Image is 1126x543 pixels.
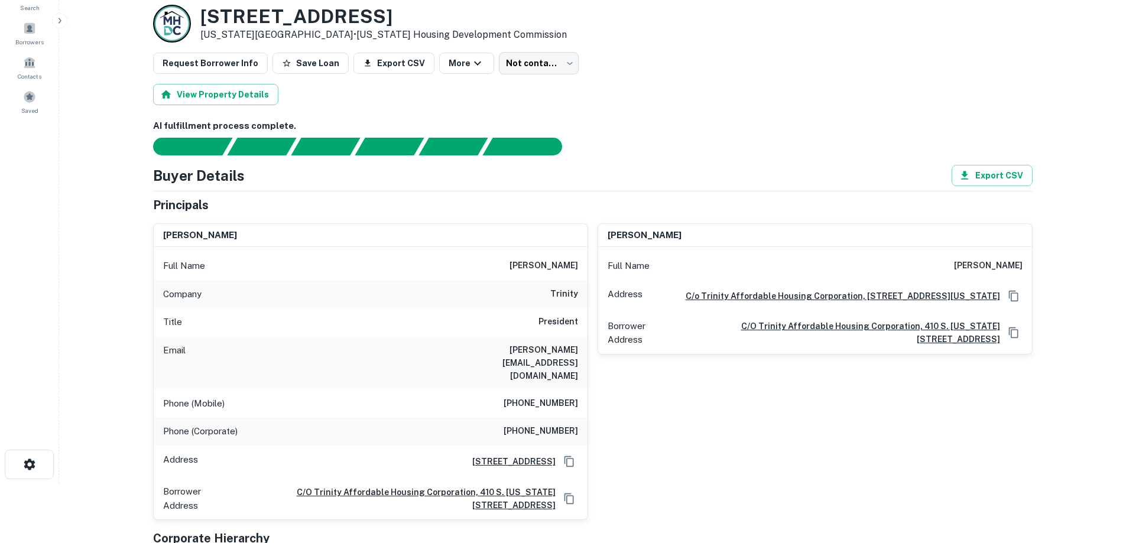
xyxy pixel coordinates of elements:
[355,138,424,155] div: Principals found, AI now looking for contact information...
[504,396,578,411] h6: [PHONE_NUMBER]
[676,290,1000,303] a: C/o Trinity Affordable Housing Corporation, [STREET_ADDRESS][US_STATE]
[163,453,198,470] p: Address
[499,52,579,74] div: Not contacted
[163,229,237,242] h6: [PERSON_NAME]
[20,3,40,12] span: Search
[15,37,44,47] span: Borrowers
[163,396,225,411] p: Phone (Mobile)
[236,486,555,512] a: c/o trinity affordable housing corporation, 410 s. [US_STATE][STREET_ADDRESS]
[1067,448,1126,505] iframe: Chat Widget
[560,453,578,470] button: Copy Address
[538,315,578,329] h6: President
[163,315,182,329] p: Title
[353,53,434,74] button: Export CSV
[483,138,576,155] div: AI fulfillment process complete.
[504,424,578,438] h6: [PHONE_NUMBER]
[163,424,238,438] p: Phone (Corporate)
[200,5,567,28] h3: [STREET_ADDRESS]
[18,71,41,81] span: Contacts
[608,229,682,242] h6: [PERSON_NAME]
[153,84,278,105] button: View Property Details
[227,138,296,155] div: Your request is received and processing...
[153,53,268,74] button: Request Borrower Info
[680,320,1000,346] a: c/o trinity affordable housing corporation, 410 s. [US_STATE][STREET_ADDRESS]
[418,138,488,155] div: Principals found, still searching for contact information. This may take time...
[163,485,232,512] p: Borrower Address
[163,259,205,273] p: Full Name
[356,29,567,40] a: [US_STATE] Housing Development Commission
[1005,324,1023,342] button: Copy Address
[1005,287,1023,305] button: Copy Address
[439,53,494,74] button: More
[153,196,209,214] h5: Principals
[608,259,650,273] p: Full Name
[608,287,642,305] p: Address
[153,119,1033,133] h6: AI fulfillment process complete.
[463,455,556,468] a: [STREET_ADDRESS]
[4,51,56,83] a: Contacts
[436,343,578,382] h6: [PERSON_NAME][EMAIL_ADDRESS][DOMAIN_NAME]
[200,28,567,42] p: [US_STATE][GEOGRAPHIC_DATA] •
[272,53,349,74] button: Save Loan
[954,259,1023,273] h6: [PERSON_NAME]
[4,17,56,49] a: Borrowers
[510,259,578,273] h6: [PERSON_NAME]
[163,287,202,301] p: Company
[560,490,578,508] button: Copy Address
[163,343,186,382] p: Email
[291,138,360,155] div: Documents found, AI parsing details...
[550,287,578,301] h6: trinity
[153,165,245,186] h4: Buyer Details
[952,165,1033,186] button: Export CSV
[608,319,676,347] p: Borrower Address
[4,86,56,118] a: Saved
[139,138,228,155] div: Sending borrower request to AI...
[21,106,38,115] span: Saved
